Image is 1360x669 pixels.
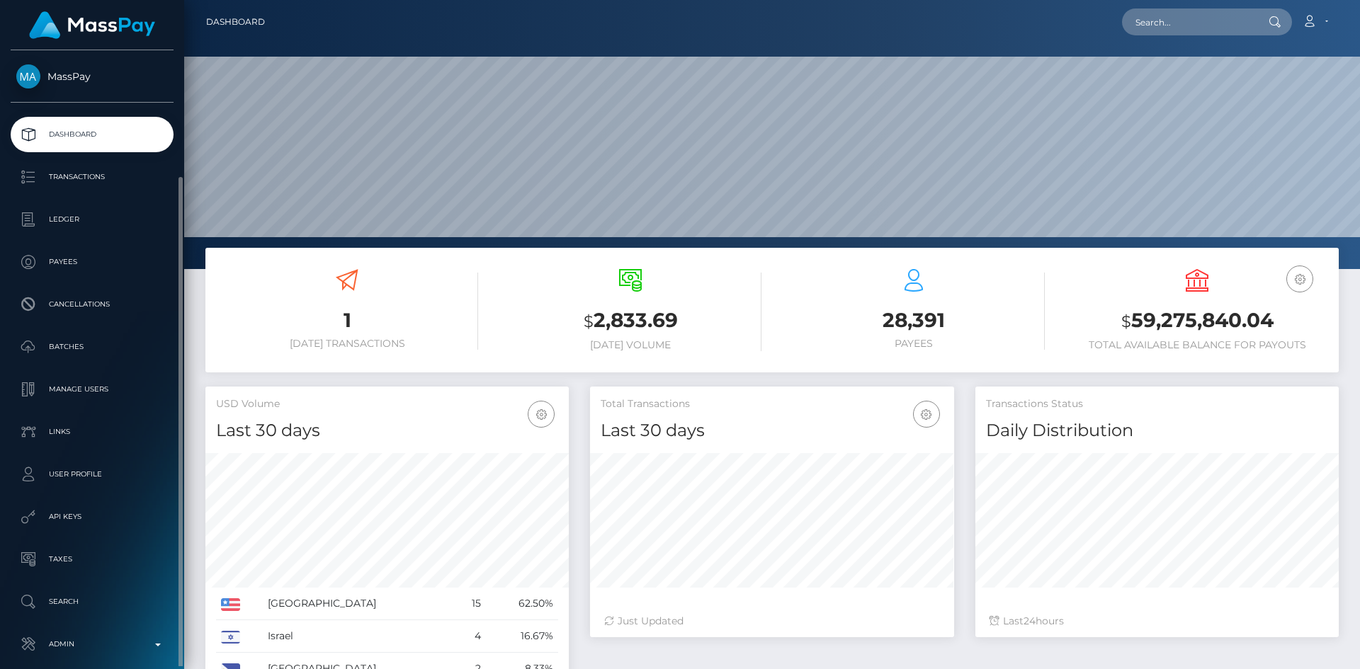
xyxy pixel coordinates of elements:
p: Taxes [16,549,168,570]
h6: [DATE] Volume [499,339,761,351]
a: Cancellations [11,287,174,322]
h5: Transactions Status [986,397,1328,411]
p: API Keys [16,506,168,527]
a: Taxes [11,542,174,577]
p: Dashboard [16,124,168,145]
td: 15 [455,588,486,620]
h6: [DATE] Transactions [216,338,478,350]
p: Ledger [16,209,168,230]
img: IL.png [221,631,240,644]
a: Dashboard [11,117,174,152]
div: Just Updated [604,614,939,629]
td: Israel [263,620,455,653]
h6: Payees [783,338,1045,350]
a: Search [11,584,174,619]
p: Batches [16,336,168,358]
p: Search [16,591,168,612]
p: User Profile [16,464,168,485]
td: [GEOGRAPHIC_DATA] [263,588,455,620]
a: Admin [11,627,174,662]
a: Payees [11,244,174,280]
small: $ [584,311,594,331]
p: Transactions [16,166,168,188]
h6: Total Available Balance for Payouts [1066,339,1328,351]
h3: 2,833.69 [499,307,761,336]
td: 4 [455,620,486,653]
td: 16.67% [486,620,558,653]
a: Ledger [11,202,174,237]
a: API Keys [11,499,174,534]
a: User Profile [11,457,174,492]
a: Manage Users [11,372,174,407]
h4: Last 30 days [601,418,943,443]
span: MassPay [11,70,174,83]
p: Links [16,421,168,442]
h5: Total Transactions [601,397,943,411]
p: Admin [16,634,168,655]
small: $ [1121,311,1131,331]
h4: Last 30 days [216,418,558,443]
img: US.png [221,598,240,611]
span: 24 [1024,614,1036,627]
h4: Daily Distribution [986,418,1328,443]
h3: 59,275,840.04 [1066,307,1328,336]
a: Links [11,414,174,450]
a: Dashboard [206,7,265,37]
h3: 28,391 [783,307,1045,334]
td: 62.50% [486,588,558,620]
p: Cancellations [16,294,168,315]
a: Transactions [11,159,174,195]
input: Search... [1122,8,1255,35]
img: MassPay [16,64,40,88]
p: Payees [16,251,168,273]
img: MassPay Logo [29,11,155,39]
p: Manage Users [16,379,168,400]
h5: USD Volume [216,397,558,411]
h3: 1 [216,307,478,334]
a: Batches [11,329,174,365]
div: Last hours [990,614,1325,629]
